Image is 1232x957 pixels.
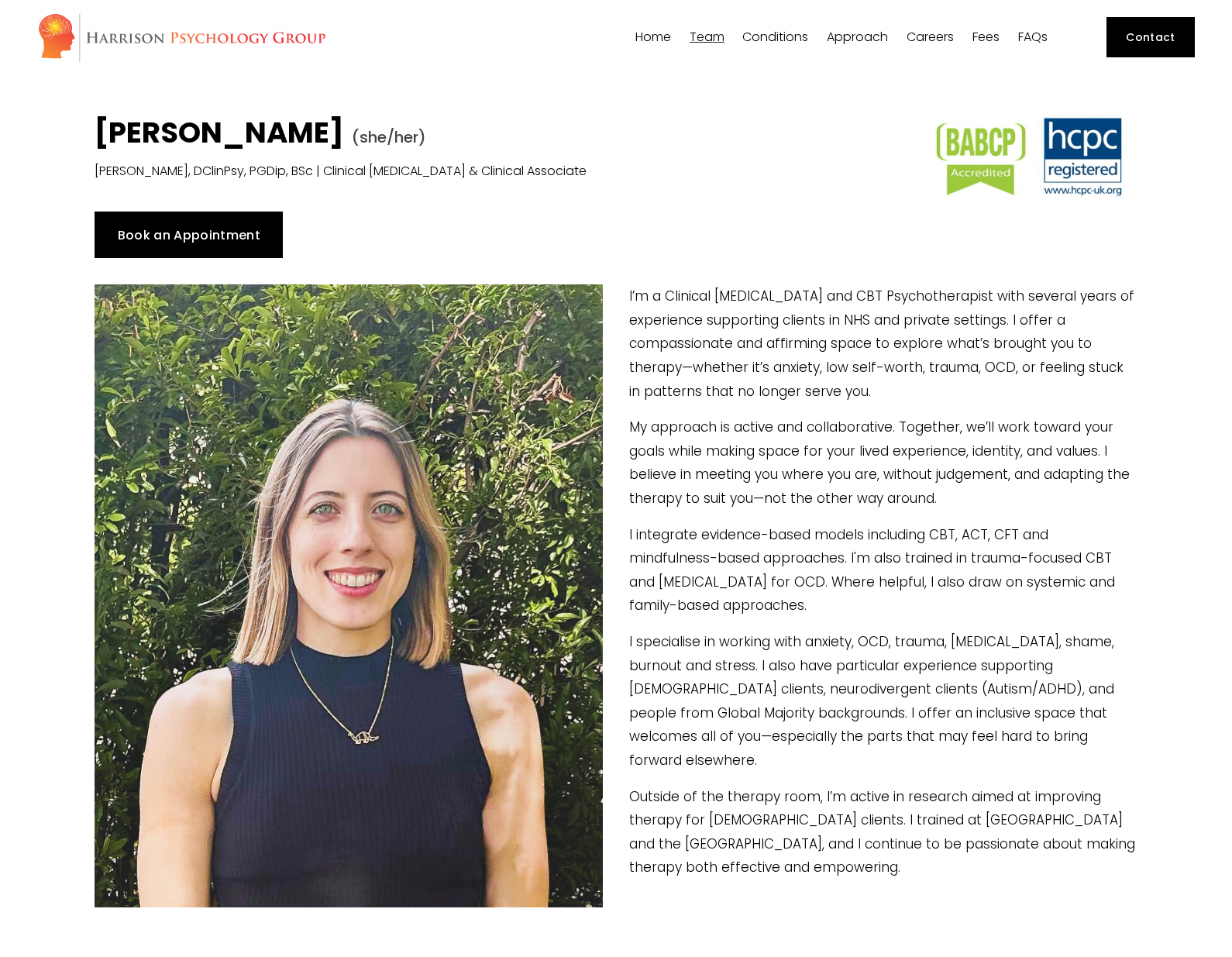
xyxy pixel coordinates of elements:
[742,30,808,45] a: folder dropdown
[690,30,724,45] a: folder dropdown
[352,126,426,148] span: (she/her)
[742,31,808,43] span: Conditions
[95,415,1137,510] p: My approach is active and collaborative. Together, we’ll work toward your goals while making spac...
[95,212,283,258] a: Book an Appointment
[95,630,1137,773] p: I specialise in working with anxiety, OCD, trauma, [MEDICAL_DATA], shame, burnout and stress. I a...
[95,112,344,153] strong: [PERSON_NAME]
[95,523,1137,618] p: I integrate evidence-based models including CBT, ACT, CFT and mindfulness-based approaches. I'm a...
[972,30,1000,45] a: Fees
[907,30,954,45] a: Careers
[635,30,671,45] a: Home
[1018,30,1048,45] a: FAQs
[690,31,724,43] span: Team
[1106,17,1196,57] a: Contact
[827,31,888,43] span: Approach
[95,284,1137,403] p: I’m a Clinical [MEDICAL_DATA] and CBT Psychotherapist with several years of experience supporting...
[37,12,326,63] img: Harrison Psychology Group
[827,30,888,45] a: folder dropdown
[95,160,869,183] p: [PERSON_NAME], DClinPsy, PGDip, BSc | Clinical [MEDICAL_DATA] & Clinical Associate
[95,785,1137,880] p: Outside of the therapy room, I’m active in research aimed at improving therapy for [DEMOGRAPHIC_D...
